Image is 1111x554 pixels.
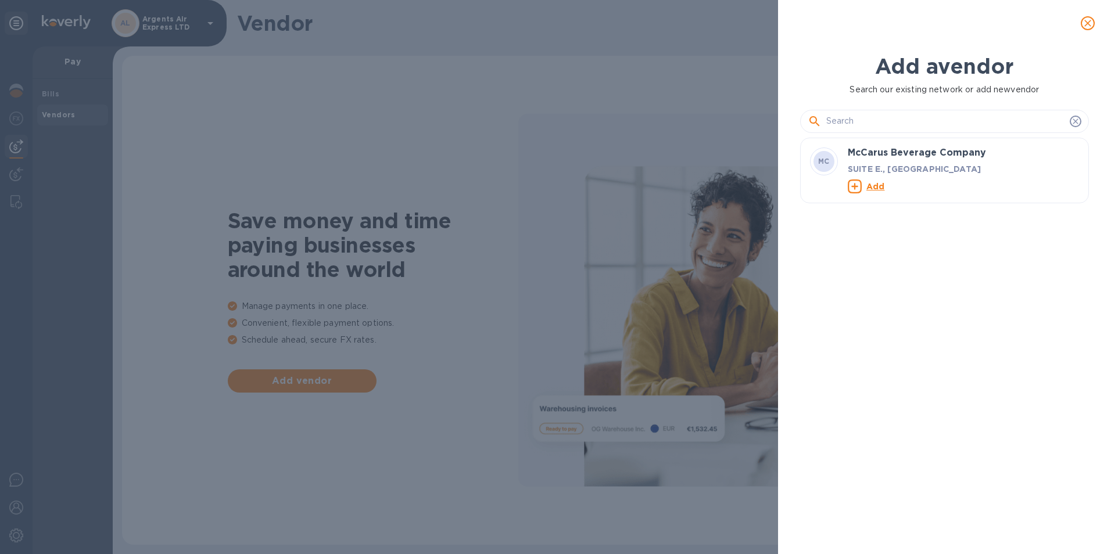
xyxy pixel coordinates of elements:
input: Search [826,113,1065,130]
h3: McCarus Beverage Company [848,148,1079,159]
div: grid [800,138,1098,518]
b: Add a vendor [875,53,1013,79]
b: MC [818,157,830,166]
p: Search our existing network or add new vendor [800,84,1089,96]
button: close [1074,9,1102,37]
u: Add [866,181,884,190]
p: SUITE E., [GEOGRAPHIC_DATA] [848,163,1079,174]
